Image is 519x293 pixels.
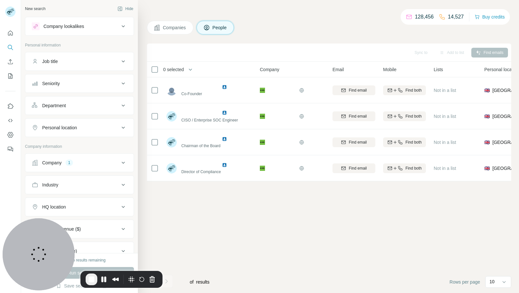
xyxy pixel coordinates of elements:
[25,6,45,12] div: New search
[42,204,66,210] div: HQ location
[434,114,456,119] span: Not in a list
[484,165,490,172] span: 🇬🇧
[332,66,344,73] span: Email
[448,13,464,21] p: 14,527
[484,139,490,146] span: 🇬🇧
[54,257,106,263] div: 4966 search results remaining
[434,166,456,171] span: Not in a list
[181,109,219,116] span: [PERSON_NAME]
[166,111,177,121] img: Avatar
[181,169,235,175] span: Director of Compliance
[181,162,219,168] span: [PERSON_NAME]
[489,278,495,285] p: 10
[5,100,16,112] button: Use Surfe on LinkedIn
[5,42,16,53] button: Search
[484,113,490,120] span: 🇬🇧
[434,66,443,73] span: Lists
[113,4,138,14] button: Hide
[166,85,177,96] img: Avatar
[349,87,367,93] span: Find email
[181,84,219,90] span: [PERSON_NAME]
[5,129,16,141] button: Dashboard
[181,279,190,285] span: 1 - 4
[222,136,227,142] img: LinkedIn logo
[42,124,77,131] div: Personal location
[25,42,134,48] p: Personal information
[25,221,134,237] button: Annual revenue ($)
[450,279,480,285] span: Rows per page
[43,23,84,30] div: Company lookalikes
[5,70,16,82] button: My lists
[383,163,426,173] button: Find both
[42,182,58,188] div: Industry
[260,166,265,171] img: Logo of AcuityGroup
[268,87,296,94] span: AcuityGroup
[42,159,62,166] div: Company
[332,85,375,95] button: Find email
[25,120,134,135] button: Personal location
[332,137,375,147] button: Find email
[25,19,134,34] button: Company lookalikes
[349,139,367,145] span: Find email
[268,139,296,146] span: AcuityGroup
[434,140,456,145] span: Not in a list
[349,113,367,119] span: Find email
[25,98,134,113] button: Department
[260,114,265,119] img: Logo of AcuityGroup
[5,143,16,155] button: Feedback
[42,80,60,87] div: Seniority
[166,163,177,173] img: Avatar
[42,58,58,65] div: Job title
[181,118,238,122] span: CISO / Enterprise SOC Engineer
[332,163,375,173] button: Find email
[212,24,227,31] span: People
[383,66,396,73] span: Mobile
[25,177,134,193] button: Industry
[260,140,265,145] img: Logo of AcuityGroup
[222,162,227,168] img: LinkedIn logo
[383,137,426,147] button: Find both
[383,85,426,95] button: Find both
[484,66,519,73] span: Personal location
[25,155,134,171] button: Company1
[484,87,490,94] span: 🇬🇧
[181,279,210,285] span: results
[222,84,227,90] img: LinkedIn logo
[5,115,16,126] button: Use Surfe API
[434,88,456,93] span: Not in a list
[5,56,16,68] button: Enrich CSV
[332,111,375,121] button: Find email
[383,111,426,121] button: Find both
[25,199,134,215] button: HQ location
[25,54,134,69] button: Job title
[25,243,134,259] button: Employees (size)
[25,144,134,149] p: Company information
[190,279,194,285] span: of
[163,66,184,73] span: 0 selected
[349,165,367,171] span: Find email
[194,279,196,285] span: 4
[166,137,177,147] img: Avatar
[268,165,296,172] span: AcuityGroup
[147,8,511,17] h4: Search
[405,165,422,171] span: Find both
[222,110,227,115] img: LinkedIn logo
[66,160,73,166] div: 1
[181,143,235,149] span: Chairman of the Board
[42,102,66,109] div: Department
[268,113,296,120] span: AcuityGroup
[25,76,134,91] button: Seniority
[260,88,265,93] img: Logo of AcuityGroup
[415,13,434,21] p: 128,456
[475,12,505,21] button: Buy credits
[181,91,235,97] span: Co-Founder
[405,113,422,119] span: Find both
[181,136,219,142] span: [PERSON_NAME]
[260,66,279,73] span: Company
[405,87,422,93] span: Find both
[163,24,187,31] span: Companies
[5,27,16,39] button: Quick start
[405,139,422,145] span: Find both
